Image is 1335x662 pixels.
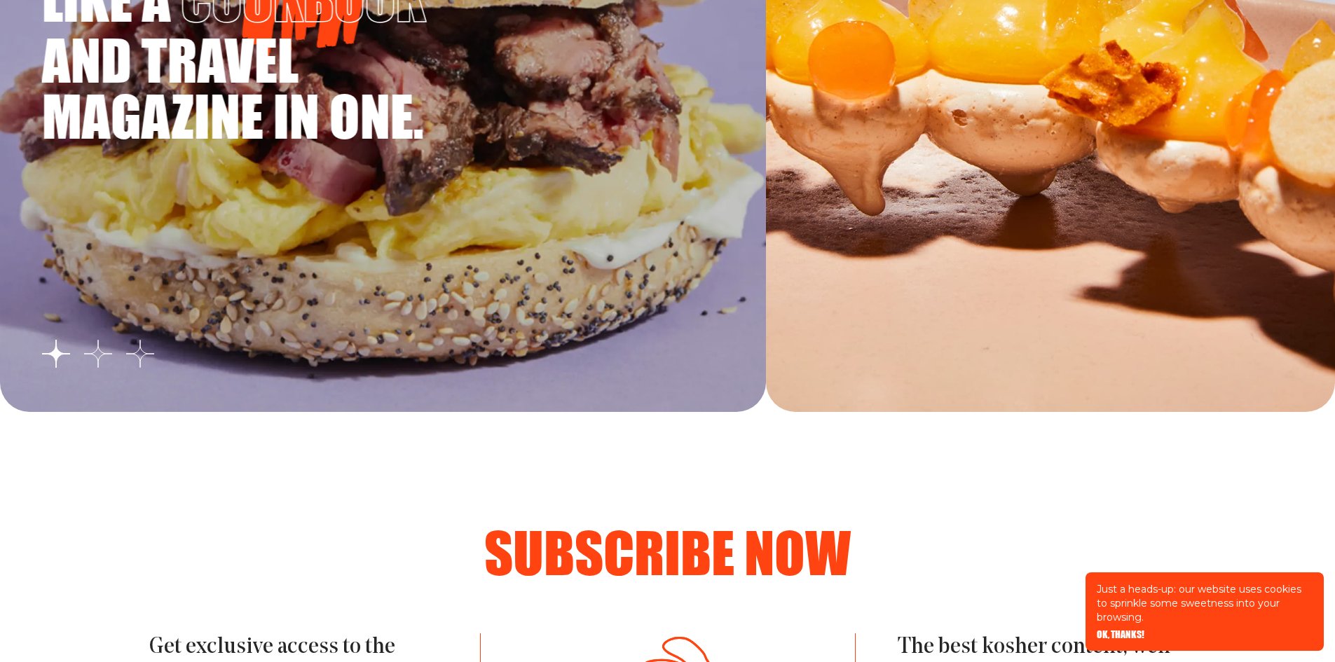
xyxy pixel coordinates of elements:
button: Go to slide 3 [126,340,154,368]
span: and travel magazine in one. [42,32,463,144]
button: Go to slide 2 [84,340,112,368]
button: OK, THANKS! [1097,630,1144,640]
h2: Subscribe now [191,524,1144,580]
ul: Select a slide to show [42,340,154,370]
button: Go to slide 1 [42,340,70,368]
p: Just a heads-up: our website uses cookies to sprinkle some sweetness into your browsing. [1097,582,1313,624]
